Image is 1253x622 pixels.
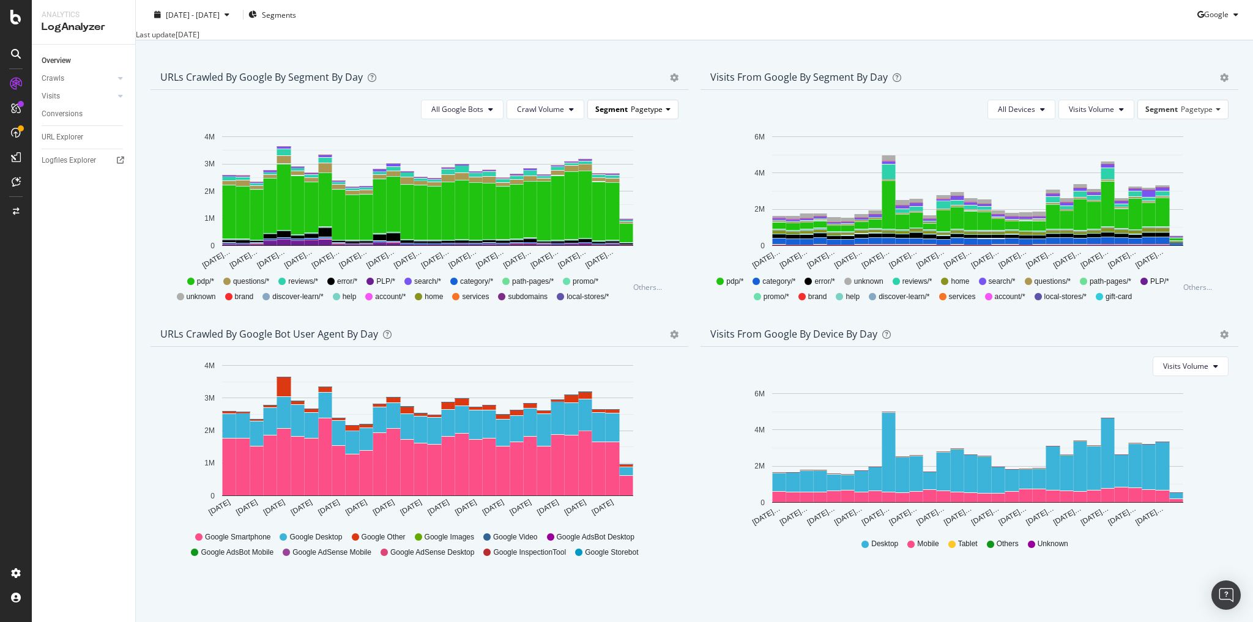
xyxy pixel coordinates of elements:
a: URL Explorer [42,131,127,144]
text: 1M [204,459,215,467]
span: pdp/* [197,276,214,287]
text: [DATE] [399,497,423,516]
svg: A chart. [160,357,674,527]
text: 2M [754,205,765,213]
text: 4M [754,426,765,434]
div: Conversions [42,108,83,120]
text: 2M [754,462,765,470]
span: unknown [854,276,883,287]
span: promo/* [573,276,598,287]
span: local-stores/* [567,292,609,302]
text: 2M [204,426,215,435]
span: gift-card [1106,292,1132,302]
text: [DATE] [508,497,533,516]
a: Conversions [42,108,127,120]
span: account/* [995,292,1025,302]
text: [DATE] [426,497,450,516]
span: Segments [262,9,296,20]
div: Visits from Google By Segment By Day [710,71,888,83]
div: Analytics [42,10,125,20]
span: Google AdSense Desktop [390,547,474,558]
button: Crawl Volume [507,100,584,119]
text: [DATE] [344,497,368,516]
div: Last update [136,29,199,40]
span: promo/* [764,292,789,302]
span: path-pages/* [1090,276,1131,287]
text: [DATE] [453,497,478,516]
span: Google AdsBot Desktop [557,532,634,542]
div: A chart. [160,129,674,271]
span: Google AdSense Mobile [292,547,371,558]
a: Visits [42,90,114,103]
text: 4M [204,132,215,141]
span: services [462,292,489,302]
span: subdomains [508,292,548,302]
div: Visits [42,90,60,103]
div: Logfiles Explorer [42,154,96,167]
span: pdp/* [726,276,743,287]
span: Pagetype [1181,104,1213,114]
text: 0 [210,491,215,500]
div: LogAnalyzer [42,20,125,34]
span: Google Storebot [585,547,638,558]
span: PLP/* [1150,276,1169,287]
span: Segment [595,104,628,114]
span: brand [235,292,254,302]
span: questions/* [233,276,269,287]
span: Mobile [917,539,939,549]
text: [DATE] [289,497,314,516]
span: search/* [989,276,1016,287]
span: reviews/* [288,276,318,287]
span: Pagetype [631,104,663,114]
span: questions/* [1035,276,1071,287]
button: [DATE] - [DATE] [146,9,238,20]
div: gear [1220,330,1229,339]
span: services [949,292,976,302]
div: gear [1220,73,1229,82]
div: Others... [633,282,667,292]
svg: A chart. [710,129,1224,271]
text: 1M [204,214,215,223]
button: Google [1197,5,1243,24]
span: Google [1204,9,1229,20]
a: Logfiles Explorer [42,154,127,167]
svg: A chart. [710,386,1224,528]
text: [DATE] [207,497,232,516]
span: All Google Bots [431,104,483,114]
text: 0 [760,498,765,506]
span: Segment [1145,104,1178,114]
text: 4M [204,361,215,369]
span: Desktop [871,539,898,549]
span: PLP/* [376,276,395,287]
span: Google Desktop [289,532,342,542]
text: 0 [760,241,765,250]
text: [DATE] [563,497,587,516]
button: All Google Bots [421,100,504,119]
span: path-pages/* [512,276,554,287]
text: [DATE] [481,497,505,516]
span: Crawl Volume [517,104,564,114]
span: home [951,276,969,287]
span: [DATE] - [DATE] [166,9,220,20]
button: All Devices [987,100,1055,119]
span: search/* [414,276,441,287]
span: Others [997,539,1019,549]
span: help [343,292,357,302]
span: All Devices [998,104,1035,114]
span: Google InspectionTool [493,547,566,558]
text: [DATE] [234,497,259,516]
button: Visits Volume [1153,357,1229,376]
div: Crawls [42,72,64,85]
span: Unknown [1038,539,1068,549]
text: 3M [204,394,215,402]
div: Others... [1183,282,1218,292]
span: brand [808,292,827,302]
a: Crawls [42,72,114,85]
div: gear [670,73,679,82]
span: Google AdsBot Mobile [201,547,273,558]
div: URLs Crawled by Google bot User Agent By Day [160,328,378,340]
text: 6M [754,132,765,141]
div: Visits From Google By Device By Day [710,328,877,340]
